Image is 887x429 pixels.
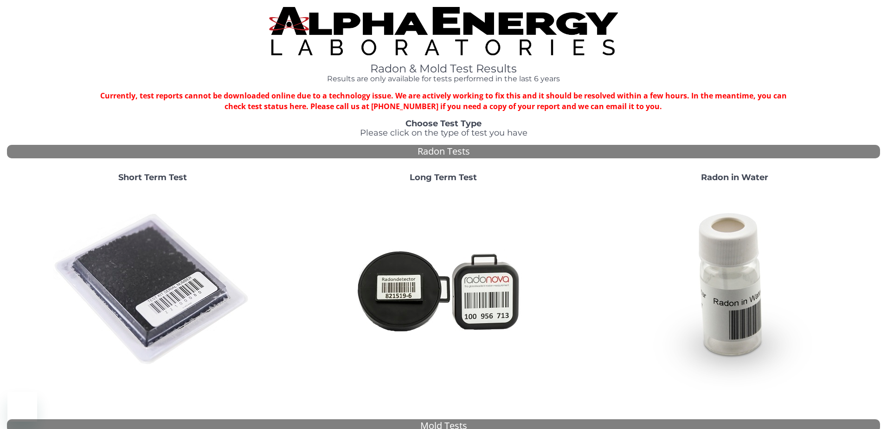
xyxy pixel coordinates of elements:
img: ShortTerm.jpg [53,190,252,390]
iframe: Button to launch messaging window [7,392,37,422]
strong: Short Term Test [118,172,187,182]
h4: Results are only available for tests performed in the last 6 years [269,75,618,83]
h1: Radon & Mold Test Results [269,63,618,75]
div: Radon Tests [7,145,880,158]
strong: Currently, test reports cannot be downloaded online due to a technology issue. We are actively wo... [100,91,787,111]
strong: Long Term Test [410,172,477,182]
img: RadoninWater.jpg [635,190,834,390]
img: TightCrop.jpg [269,7,618,55]
img: Radtrak2vsRadtrak3.jpg [344,190,543,390]
strong: Radon in Water [701,172,768,182]
strong: Choose Test Type [405,118,482,129]
span: Please click on the type of test you have [360,128,527,138]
